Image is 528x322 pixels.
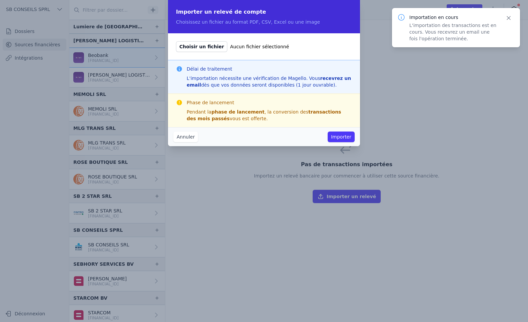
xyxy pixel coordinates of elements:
[173,132,198,142] button: Annuler
[230,43,289,50] span: Aucun fichier sélectionné
[409,22,497,42] p: L'importation des transactions est en cours. Vous recevrez un email une fois l'opération terminée.
[328,132,355,142] button: Importer
[187,99,352,106] h3: Phase de lancement
[409,14,497,21] p: Importation en cours
[187,66,352,72] h3: Délai de traitement
[187,75,352,88] div: L'importation nécessite une vérification de Magello. Vous dès que vos données seront disponibles ...
[211,109,264,115] strong: phase de lancement
[187,109,352,122] div: Pendant la , la conversion des vous est offerte.
[176,19,352,25] p: Choisissez un fichier au format PDF, CSV, Excel ou une image
[176,41,227,52] span: Choisir un fichier
[176,8,352,16] h2: Importer un relevé de compte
